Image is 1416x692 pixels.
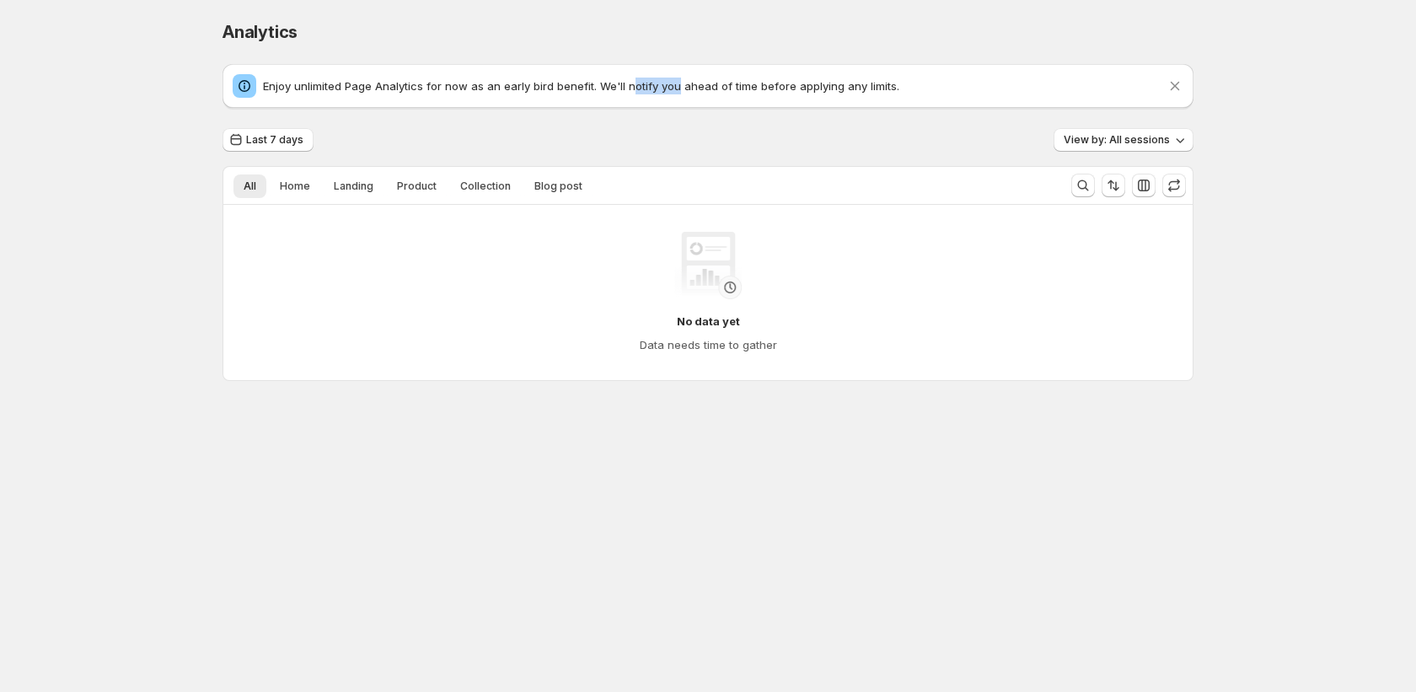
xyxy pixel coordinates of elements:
p: Enjoy unlimited Page Analytics for now as an early bird benefit. We'll notify you ahead of time b... [263,78,1167,94]
button: Last 7 days [223,128,314,152]
span: Landing [334,180,373,193]
span: Blog post [534,180,582,193]
h4: No data yet [677,313,740,330]
button: Dismiss notification [1163,74,1187,98]
h4: Data needs time to gather [640,336,777,353]
span: Collection [460,180,511,193]
img: No data yet [674,232,742,299]
span: Home [280,180,310,193]
span: Product [397,180,437,193]
button: Sort the results [1102,174,1125,197]
span: All [244,180,256,193]
button: View by: All sessions [1054,128,1193,152]
span: Analytics [223,22,298,42]
span: Last 7 days [246,133,303,147]
span: View by: All sessions [1064,133,1170,147]
button: Search and filter results [1071,174,1095,197]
